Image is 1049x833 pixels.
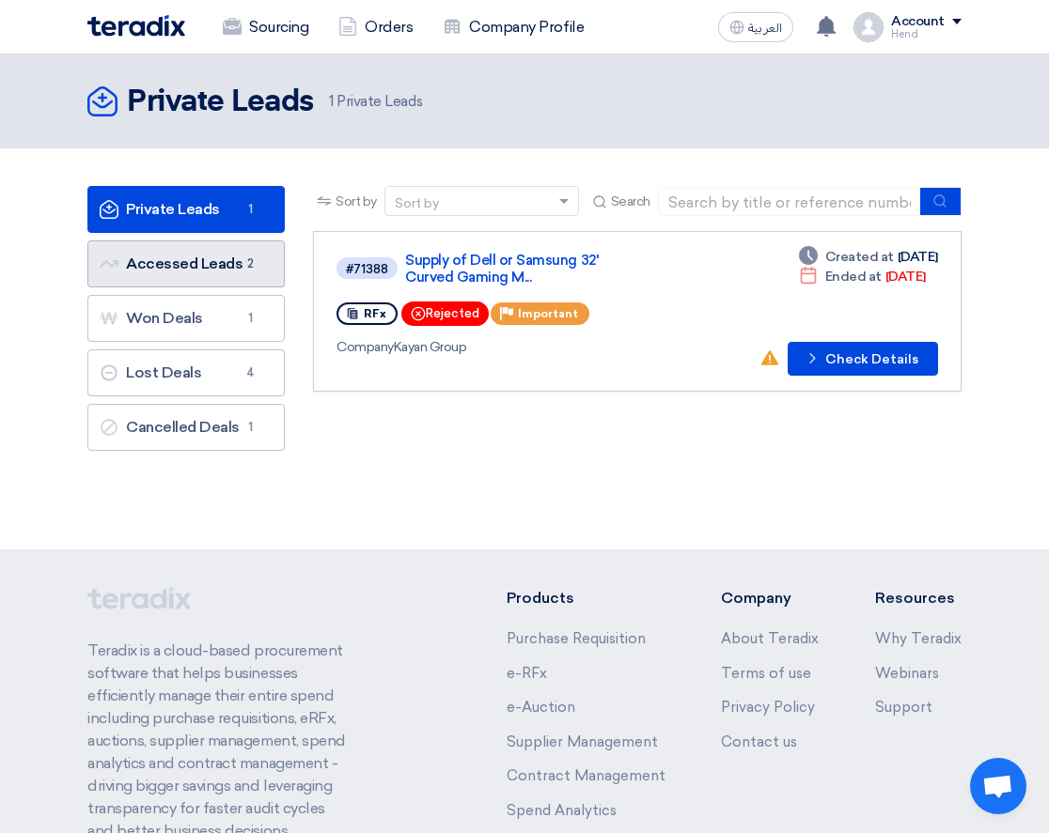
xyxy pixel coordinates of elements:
[337,337,634,357] div: Kayan Group
[208,7,323,48] a: Sourcing
[507,733,658,750] a: Supplier Management
[239,200,261,219] span: 1
[721,587,819,609] li: Company
[875,699,932,716] a: Support
[721,733,797,750] a: Contact us
[401,301,489,326] div: Rejected
[87,186,285,233] a: Private Leads1
[721,665,811,682] a: Terms of use
[239,418,261,437] span: 1
[875,630,962,647] a: Why Teradix
[721,630,819,647] a: About Teradix
[518,307,578,320] span: Important
[323,7,428,48] a: Orders
[87,15,185,37] img: Teradix logo
[329,93,334,110] span: 1
[748,22,782,35] span: العربية
[337,339,394,355] span: Company
[239,255,261,273] span: 2
[825,247,894,267] span: Created at
[718,12,793,42] button: العربية
[875,665,939,682] a: Webinars
[507,587,665,609] li: Products
[658,188,921,216] input: Search by title or reference number
[395,193,439,213] div: Sort by
[239,363,261,382] span: 4
[507,767,665,784] a: Contract Management
[87,240,285,287] a: Accessed Leads2
[87,404,285,451] a: Cancelled Deals1
[364,307,386,320] span: RFx
[507,665,547,682] a: e-RFx
[799,247,938,267] div: [DATE]
[875,587,962,609] li: Resources
[329,91,422,113] span: Private Leads
[507,802,617,819] a: Spend Analytics
[127,84,314,121] h2: Private Leads
[721,699,815,716] a: Privacy Policy
[788,342,938,376] button: Check Details
[87,349,285,396] a: Lost Deals4
[891,29,962,39] div: Hend
[970,758,1026,814] div: Open chat
[799,267,926,286] div: [DATE]
[428,7,599,48] a: Company Profile
[853,12,884,42] img: profile_test.png
[87,295,285,342] a: Won Deals1
[336,192,377,211] span: Sort by
[239,309,261,328] span: 1
[405,252,631,285] a: Supply of Dell or Samsung 32' Curved Gaming M...
[507,699,575,716] a: e-Auction
[346,263,388,275] div: #71388
[507,630,646,647] a: Purchase Requisition
[825,267,882,286] span: Ended at
[611,192,650,211] span: Search
[891,14,945,30] div: Account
